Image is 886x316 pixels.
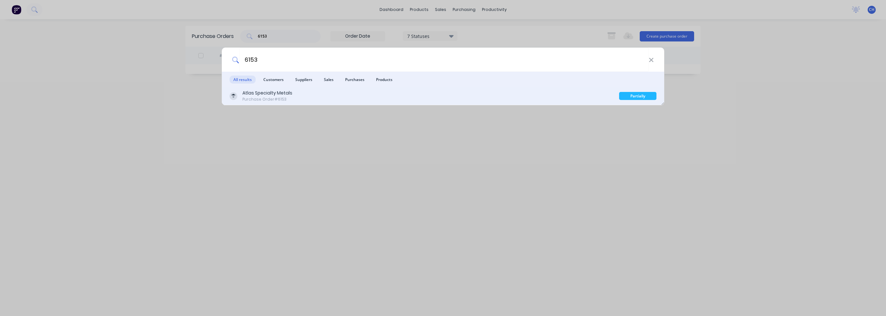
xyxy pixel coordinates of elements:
[242,96,292,102] div: Purchase Order #6153
[230,76,256,84] span: All results
[259,76,287,84] span: Customers
[242,90,292,96] div: Atlas Specialty Metals
[291,76,316,84] span: Suppliers
[341,76,368,84] span: Purchases
[239,48,649,72] input: Start typing a customer or supplier name to create a new order...
[619,92,656,100] div: Partially received
[320,76,337,84] span: Sales
[372,76,396,84] span: Products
